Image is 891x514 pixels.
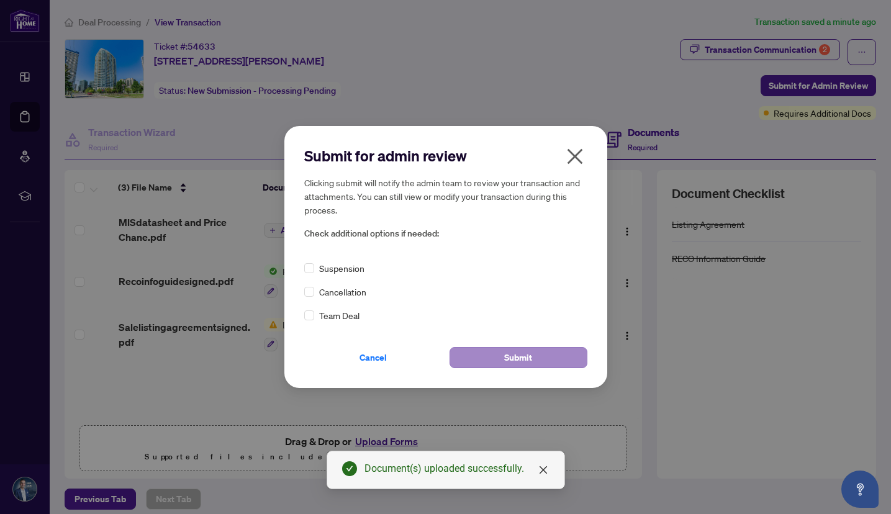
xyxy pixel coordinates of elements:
h2: Submit for admin review [304,146,587,166]
button: Cancel [304,347,442,368]
span: close [538,465,548,475]
div: Document(s) uploaded successfully. [364,461,550,476]
span: Check additional options if needed: [304,227,587,241]
span: Submit [504,348,532,367]
button: Submit [450,347,587,368]
span: check-circle [342,461,357,476]
a: Close [536,463,550,477]
span: Cancellation [319,285,366,299]
span: Cancel [360,348,387,367]
span: Team Deal [319,309,360,322]
span: Suspension [319,261,364,275]
button: Open asap [841,471,879,508]
span: close [565,147,585,166]
h5: Clicking submit will notify the admin team to review your transaction and attachments. You can st... [304,176,587,217]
